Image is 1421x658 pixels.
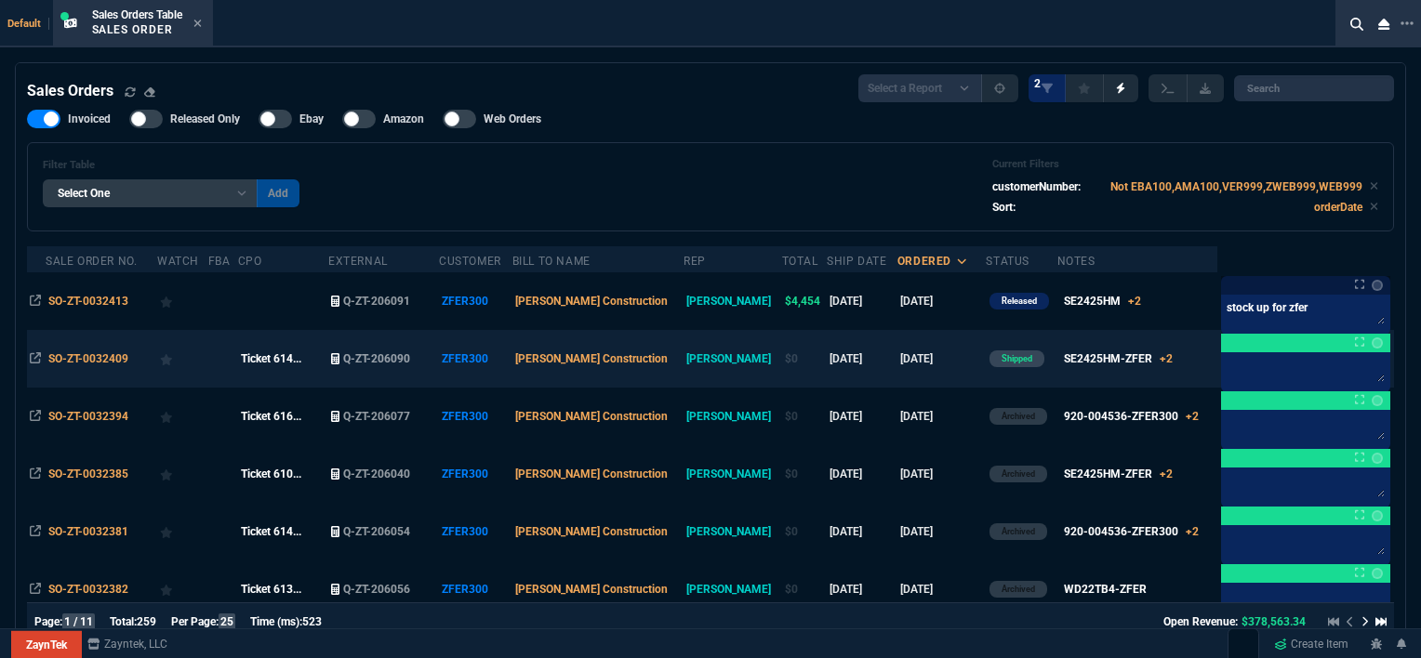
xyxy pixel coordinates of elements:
nx-icon: Open In Opposite Panel [30,583,41,596]
nx-icon: Open New Tab [1401,15,1414,33]
code: Not EBA100,AMA100,VER999,ZWEB999,WEB999 [1110,180,1362,193]
nx-fornida-value: Ticket 61406 | OrderID 14 [241,350,325,367]
td: [DATE] [897,388,987,445]
td: [DATE] [897,503,987,560]
p: Sort: [992,199,1016,216]
div: External [328,254,388,269]
span: +2 [1128,295,1141,308]
td: $0 [782,560,827,618]
h4: Sales Orders [27,80,113,102]
span: [PERSON_NAME] Construction [515,525,668,538]
div: FBA [208,254,231,269]
td: [PERSON_NAME] [684,560,781,618]
a: msbcCompanyName [82,636,173,652]
span: Ticket 616... [241,410,301,423]
span: Q-ZT-206040 [343,467,410,480]
code: orderDate [1314,201,1362,214]
span: Q-ZT-206056 [343,583,410,596]
span: [PERSON_NAME] Construction [515,583,668,596]
td: ZFER300 [439,388,511,445]
td: [DATE] [897,445,987,503]
span: [PERSON_NAME] Construction [515,467,668,480]
span: Ticket 613... [241,583,301,596]
nx-icon: Open In Opposite Panel [30,410,41,423]
span: Per Page: [171,615,219,628]
div: Add to Watchlist [160,403,205,429]
span: +2 [1186,525,1199,538]
span: +2 [1186,410,1199,423]
div: Watch [157,254,199,269]
div: Add to Watchlist [160,576,205,602]
div: CPO [238,254,262,269]
span: Open Revenue: [1163,615,1238,628]
div: SE2425HM-ZFER+2 [1064,350,1173,367]
span: Sales Orders Table [92,8,182,21]
a: Create Item [1267,630,1356,658]
td: [DATE] [827,272,897,330]
div: WD22TB4-ZFER [1064,581,1147,598]
td: [PERSON_NAME] [684,272,781,330]
nx-icon: Open In Opposite Panel [30,295,41,308]
span: Released Only [170,112,240,126]
div: SE2425HM+2 [1064,293,1141,309]
span: Ticket 610... [241,467,301,480]
td: ZFER300 [439,330,511,388]
span: SO-ZT-0032394 [48,410,128,423]
div: Notes [1057,254,1096,269]
span: Ebay [299,112,324,126]
p: Sales Order [92,22,182,37]
span: Q-ZT-206090 [343,352,410,365]
p: Archived [1002,524,1035,539]
td: [DATE] [827,330,897,388]
span: +2 [1160,467,1173,480]
span: Default [7,18,49,30]
p: Archived [1002,409,1035,424]
div: SE2425HM-ZFER+2 [1064,466,1173,482]
div: Rep [684,254,706,269]
div: Add to Watchlist [160,288,205,314]
p: Released [1002,294,1037,309]
span: Q-ZT-206077 [343,410,410,423]
td: ZFER300 [439,503,511,560]
nx-icon: Search [1343,13,1371,35]
div: Status [986,254,1029,269]
p: Archived [1002,467,1035,481]
td: [PERSON_NAME] [684,445,781,503]
span: Q-ZT-206054 [343,525,410,538]
span: Amazon [383,112,424,126]
div: ordered [897,254,951,269]
td: ZFER300 [439,560,511,618]
nx-icon: Open In Opposite Panel [30,525,41,538]
td: $0 [782,503,827,560]
span: 1 / 11 [62,613,95,630]
div: Add to Watchlist [160,461,205,487]
td: $4,454 [782,272,827,330]
td: [DATE] [827,388,897,445]
td: $0 [782,330,827,388]
nx-icon: Close Workbench [1371,13,1397,35]
td: ZFER300 [439,272,511,330]
div: 920-004536-ZFER300+2 [1064,408,1199,425]
td: [DATE] [827,560,897,618]
nx-icon: Open In Opposite Panel [30,467,41,480]
td: $0 [782,445,827,503]
nx-fornida-value: Ticket 61367 | OrderID 11 [241,581,325,598]
div: 920-004536-ZFER300+2 [1064,523,1199,540]
span: Ticket 614... [241,525,301,538]
td: [DATE] [897,560,987,618]
nx-fornida-value: Ticket 61044 | OrderID 8 & 9 [241,466,325,482]
td: ZFER300 [439,445,511,503]
span: 25 [219,613,235,630]
div: Total [782,254,818,269]
div: Bill To Name [512,254,591,269]
span: [PERSON_NAME] Construction [515,352,668,365]
div: Ship Date [827,254,886,269]
span: $378,563.34 [1242,615,1306,628]
td: [DATE] [897,272,987,330]
span: [PERSON_NAME] Construction [515,410,668,423]
span: +2 [1160,352,1173,365]
td: $0 [782,388,827,445]
nx-icon: Open In Opposite Panel [30,352,41,365]
div: Add to Watchlist [160,346,205,372]
p: Archived [1002,582,1035,597]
